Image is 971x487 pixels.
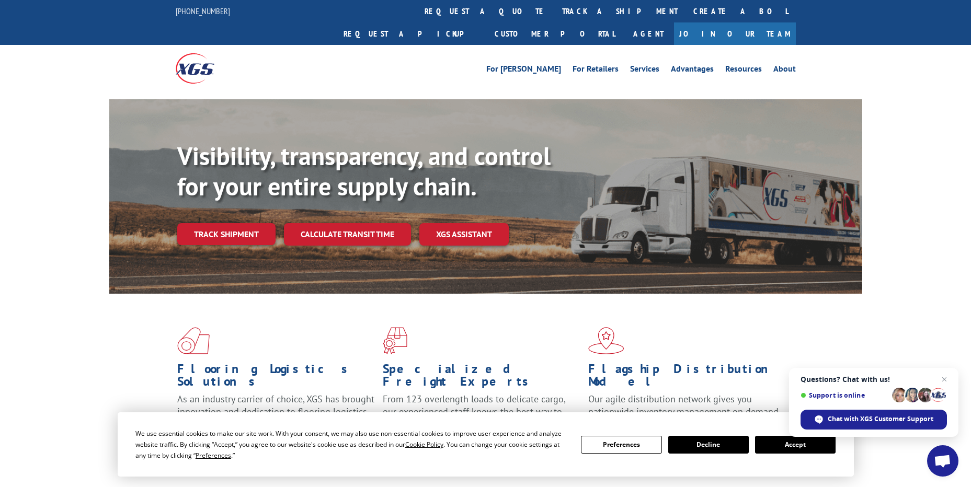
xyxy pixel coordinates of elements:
span: Preferences [196,451,231,460]
span: Cookie Policy [405,440,443,449]
span: Our agile distribution network gives you nationwide inventory management on demand. [588,393,781,418]
h1: Flagship Distribution Model [588,363,786,393]
a: Resources [725,65,762,76]
a: Calculate transit time [284,223,411,246]
span: Support is online [801,391,888,399]
span: Chat with XGS Customer Support [801,410,947,430]
a: Agent [623,22,674,45]
a: Open chat [927,445,958,477]
img: xgs-icon-total-supply-chain-intelligence-red [177,327,210,354]
span: As an industry carrier of choice, XGS has brought innovation and dedication to flooring logistics... [177,393,374,430]
a: Track shipment [177,223,276,245]
p: From 123 overlength loads to delicate cargo, our experienced staff knows the best way to move you... [383,393,580,439]
div: Cookie Consent Prompt [118,412,854,477]
button: Accept [755,436,836,454]
a: Customer Portal [487,22,623,45]
a: Join Our Team [674,22,796,45]
span: Chat with XGS Customer Support [828,414,933,424]
img: xgs-icon-focused-on-flooring-red [383,327,407,354]
h1: Flooring Logistics Solutions [177,363,375,393]
button: Preferences [581,436,661,454]
span: Questions? Chat with us! [801,375,947,384]
a: For Retailers [573,65,619,76]
button: Decline [668,436,749,454]
b: Visibility, transparency, and control for your entire supply chain. [177,140,551,202]
div: We use essential cookies to make our site work. With your consent, we may also use non-essential ... [135,428,568,461]
a: [PHONE_NUMBER] [176,6,230,16]
a: XGS ASSISTANT [419,223,509,246]
h1: Specialized Freight Experts [383,363,580,393]
a: Advantages [671,65,714,76]
img: xgs-icon-flagship-distribution-model-red [588,327,624,354]
a: For [PERSON_NAME] [486,65,561,76]
a: Request a pickup [336,22,487,45]
a: Services [630,65,659,76]
a: About [773,65,796,76]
